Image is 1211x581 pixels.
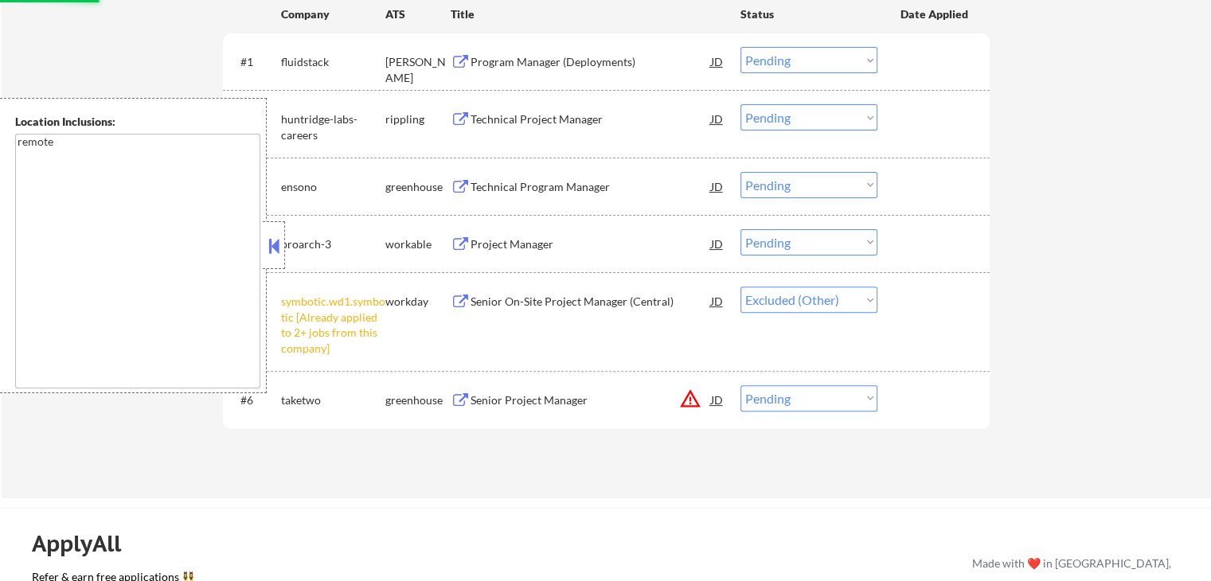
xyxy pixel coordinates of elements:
[709,229,725,258] div: JD
[281,236,385,252] div: proarch-3
[471,236,711,252] div: Project Manager
[385,6,451,22] div: ATS
[709,385,725,414] div: JD
[32,530,139,557] div: ApplyAll
[281,392,385,408] div: taketwo
[281,111,385,142] div: huntridge-labs-careers
[471,392,711,408] div: Senior Project Manager
[709,172,725,201] div: JD
[385,392,451,408] div: greenhouse
[900,6,971,22] div: Date Applied
[385,294,451,310] div: workday
[240,392,268,408] div: #6
[709,104,725,133] div: JD
[385,111,451,127] div: rippling
[471,179,711,195] div: Technical Program Manager
[385,54,451,85] div: [PERSON_NAME]
[240,54,268,70] div: #1
[709,47,725,76] div: JD
[471,54,711,70] div: Program Manager (Deployments)
[281,179,385,195] div: ensono
[471,294,711,310] div: Senior On-Site Project Manager (Central)
[281,6,385,22] div: Company
[281,54,385,70] div: fluidstack
[471,111,711,127] div: Technical Project Manager
[709,287,725,315] div: JD
[15,114,260,130] div: Location Inclusions:
[451,6,725,22] div: Title
[385,179,451,195] div: greenhouse
[679,388,701,410] button: warning_amber
[281,294,385,356] div: symbotic.wd1.symbotic [Already applied to 2+ jobs from this company]
[385,236,451,252] div: workable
